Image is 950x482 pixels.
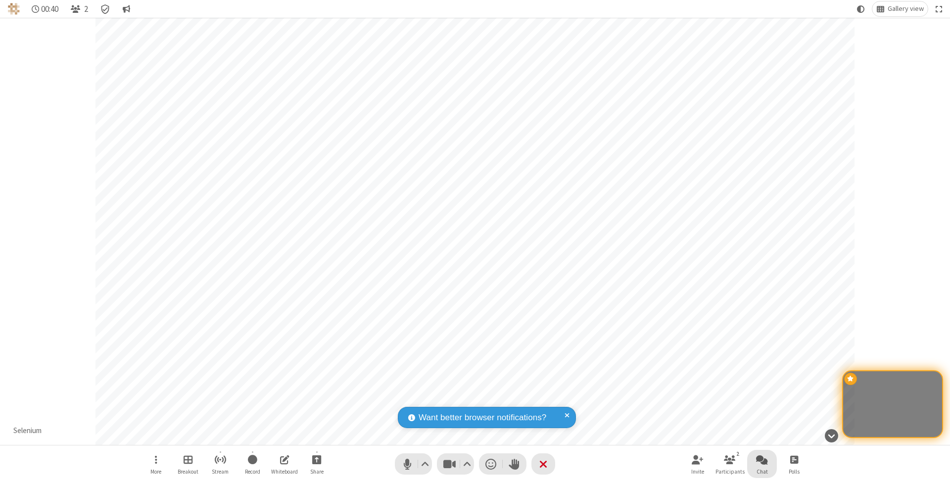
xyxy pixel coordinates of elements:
[178,469,198,475] span: Breakout
[419,453,432,475] button: Audio settings
[150,469,161,475] span: More
[479,453,503,475] button: Send a reaction
[437,453,474,475] button: Stop video (⌘+Shift+V)
[531,453,555,475] button: End or leave meeting
[932,1,947,16] button: Fullscreen
[41,4,58,14] span: 00:40
[503,453,526,475] button: Raise hand
[173,450,203,478] button: Manage Breakout Rooms
[212,469,229,475] span: Stream
[779,450,809,478] button: Open poll
[96,1,115,16] div: Meeting details Encryption enabled
[395,453,432,475] button: Mute (⌘+Shift+A)
[28,1,63,16] div: Timer
[853,1,869,16] button: Using system theme
[271,469,298,475] span: Whiteboard
[821,424,842,447] button: Hide
[691,469,704,475] span: Invite
[419,411,546,424] span: Want better browser notifications?
[715,469,745,475] span: Participants
[205,450,235,478] button: Start streaming
[789,469,800,475] span: Polls
[118,1,134,16] button: Conversation
[747,450,777,478] button: Open chat
[872,1,928,16] button: Change layout
[8,3,20,15] img: QA Selenium DO NOT DELETE OR CHANGE
[683,450,712,478] button: Invite participants (⌘+Shift+I)
[84,4,88,14] span: 2
[757,469,768,475] span: Chat
[245,469,260,475] span: Record
[310,469,324,475] span: Share
[66,1,92,16] button: Open participant list
[734,449,742,458] div: 2
[141,450,171,478] button: Open menu
[302,450,332,478] button: Start sharing
[888,5,924,13] span: Gallery view
[237,450,267,478] button: Start recording
[270,450,299,478] button: Open shared whiteboard
[461,453,474,475] button: Video setting
[10,425,46,437] div: Selenium
[715,450,745,478] button: Open participant list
